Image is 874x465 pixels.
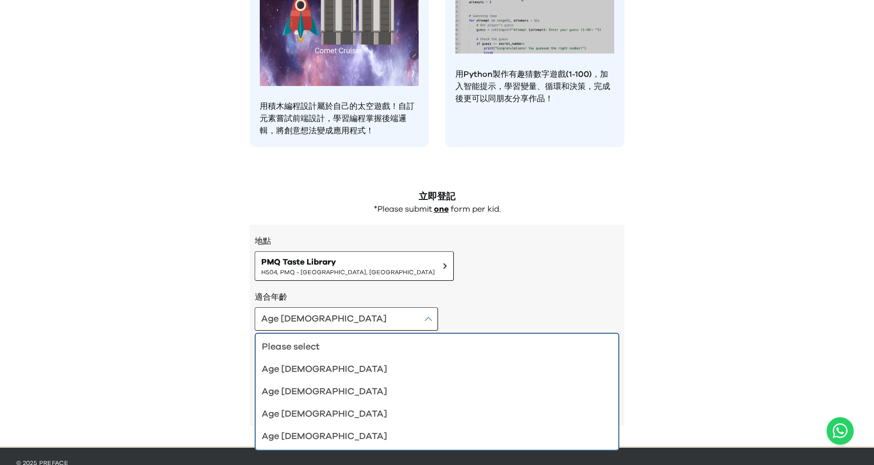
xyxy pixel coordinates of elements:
[262,429,600,444] div: Age [DEMOGRAPHIC_DATA]
[250,204,624,215] div: *Please submit form per kid.
[255,235,619,247] h3: 地點
[262,407,600,421] div: Age [DEMOGRAPHIC_DATA]
[262,362,600,376] div: Age [DEMOGRAPHIC_DATA]
[260,100,419,137] p: 用積木編程設計屬於自己的太空遊戲！自訂元素嘗試前端設計，學習編程掌握後端邏輯，將創意想法變成應用程式！
[827,417,854,445] button: Open WhatsApp chat
[261,312,387,326] div: Age [DEMOGRAPHIC_DATA]
[255,307,438,331] button: Age [DEMOGRAPHIC_DATA]
[434,204,449,215] p: one
[255,291,619,303] h3: 適合年齡
[262,385,600,399] div: Age [DEMOGRAPHIC_DATA]
[255,333,619,451] ul: Age [DEMOGRAPHIC_DATA]
[255,251,454,281] button: PMQ Taste LibraryH504, PMQ - [GEOGRAPHIC_DATA], [GEOGRAPHIC_DATA]
[455,68,614,105] p: 用Python製作有趣猜數字遊戲(1-100)，加入智能提示，學習變量、循環和決策，完成後更可以同朋友分享作品！
[262,340,600,354] div: Please select
[827,417,854,445] a: Chat with us on WhatsApp
[261,268,435,276] span: H504, PMQ - [GEOGRAPHIC_DATA], [GEOGRAPHIC_DATA]
[250,190,624,204] h2: 立即登記
[261,256,435,268] span: PMQ Taste Library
